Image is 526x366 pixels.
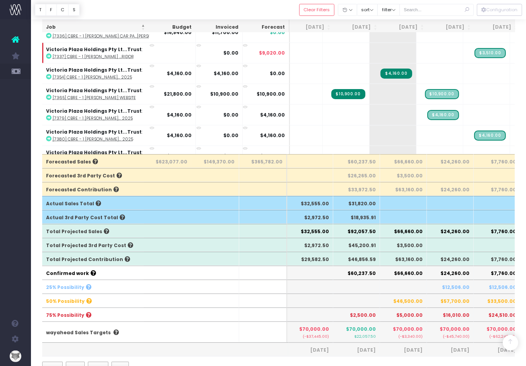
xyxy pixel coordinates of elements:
th: $92,057.50 [333,224,380,238]
th: $24,260.00 [427,252,474,266]
th: $3,500.00 [380,168,427,182]
th: $12,506.00 [474,280,521,294]
td: : [42,125,184,146]
th: $46,856.59 [333,252,380,266]
strong: $0.00 [223,112,238,118]
abbr: [7365] CBRE - 1 Denison Website [53,95,136,101]
th: Aug 25: activate to sort column ascending [288,20,334,35]
strong: $11,700.00 [211,29,238,36]
strong: $10,900.00 [210,91,238,97]
th: Forecasted 3rd Party Cost [42,168,145,182]
th: 50% Possibility [42,294,145,308]
small: (-$3,340.00) [384,333,423,339]
button: C [57,4,69,16]
th: $63,160.00 [380,252,427,266]
th: Actual 3rd Party Cost Total [42,210,145,224]
strong: Victoria Plaza Holdings Pty Lt...Trust [46,108,142,114]
th: $7,760.00 [474,252,521,266]
th: $24,510.00 [474,308,521,321]
span: Streamtime Draft Invoice: 002702 – [7380] CBRE - 1 Denison November Retainer 2025 [474,131,505,141]
span: $4,160.00 [260,153,285,160]
th: Total Projected Contribution [42,252,145,266]
span: [DATE] [431,347,469,354]
th: $46,500.00 [380,294,427,308]
strong: Victoria Plaza Holdings Pty Lt...Trust [46,46,142,53]
th: $29,582.50 [286,252,333,266]
abbr: [7354] CBRE - 1 Denison September Retainer 2025 [53,74,132,80]
th: Forecasted Contribution [42,182,145,196]
input: Search... [399,4,474,16]
strong: $21,800.00 [164,91,192,97]
th: Sep 25: activate to sort column ascending [334,20,381,35]
th: $7,760.00 [474,154,521,168]
th: $3,500.00 [380,238,427,252]
span: Streamtime Draft Invoice: [7337] CBRE - 1 Denison Goods Lift Corridor - Initial 50% [475,48,505,58]
span: $0.00 [270,70,285,77]
button: filter [377,4,400,16]
th: Actual Sales Total [42,196,145,210]
td: : [42,63,184,84]
span: $4,160.00 [260,132,285,139]
span: Streamtime Invoice: 002680 – [7354] CBRE - 1 Denison September Retainer 2025 [380,69,412,79]
div: Vertical button group [35,4,80,16]
strong: Victoria Plaza Holdings Pty Lt...Trust [46,129,142,135]
th: Invoiced [195,20,242,35]
td: : [42,104,184,125]
th: $623,077.00 [144,154,192,168]
th: $5,000.00 [380,308,427,321]
span: $10,900.00 [257,91,285,98]
a: wayahead Sales Targets [46,329,111,336]
th: $66,660.00 [380,154,427,168]
th: $18,935.91 [333,210,380,224]
th: $33,500.00 [474,294,521,308]
span: $70,000.00 [440,326,469,333]
abbr: [7336] CBRE - 1 Denison Car Park Columns and Level Signage [53,33,171,39]
strong: Victoria Plaza Holdings Pty Lt...Trust [46,149,142,156]
th: Forecast [242,20,290,35]
strong: $4,160.00 [167,112,192,118]
button: Configuration [477,4,522,16]
td: : [42,146,184,166]
th: $7,760.00 [474,182,521,196]
td: : [42,22,184,43]
th: $24,260.00 [427,154,474,168]
th: $24,260.00 [427,182,474,196]
strong: $4,160.00 [167,70,192,77]
th: $32,555.00 [286,224,333,238]
th: $24,260.00 [427,224,474,238]
td: : [42,84,184,104]
th: 25% Possibility [42,280,145,294]
img: images/default_profile_image.png [10,351,21,362]
th: $16,010.00 [427,308,474,321]
th: $33,972.50 [333,182,380,196]
th: $60,237.50 [333,154,380,168]
th: Job: activate to sort column descending [42,20,149,35]
small: $22,057.50 [354,333,376,339]
th: $7,760.00 [474,266,521,280]
span: $70,000.00 [346,326,376,333]
th: $45,200.91 [333,238,380,252]
span: $70,000.00 [299,326,329,333]
span: $70,000.00 [487,326,516,333]
strong: $4,160.00 [167,153,192,159]
th: $26,265.00 [333,168,380,182]
button: Clear Filters [299,4,334,16]
th: $24,260.00 [427,266,474,280]
button: sort [357,4,378,16]
span: [DATE] [384,347,423,354]
th: 75% Possibility [42,308,145,321]
strong: $0.00 [223,153,238,159]
abbr: [7379] CBRE - 1 Denison October Retainer 2025 [53,115,133,121]
strong: Victoria Plaza Holdings Pty Lt...Trust [46,67,142,73]
th: Nov 25: activate to sort column ascending [428,20,475,35]
span: Streamtime Invoice: 002707 – [7365] CBRE - 1 Denison Website - Initial 50% [331,89,365,99]
th: $63,160.00 [380,182,427,196]
span: [DATE] [337,347,376,354]
button: F [46,4,57,16]
small: (-$37,445.00) [290,333,329,339]
span: $0.00 [270,29,285,36]
span: Forecasted Sales [46,158,98,165]
span: Streamtime Draft Invoice: 002701 – [7379] CBRE - 1 Denison October Retainer 2025 [427,110,459,120]
button: T [35,4,46,16]
strong: $0.00 [223,50,238,56]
